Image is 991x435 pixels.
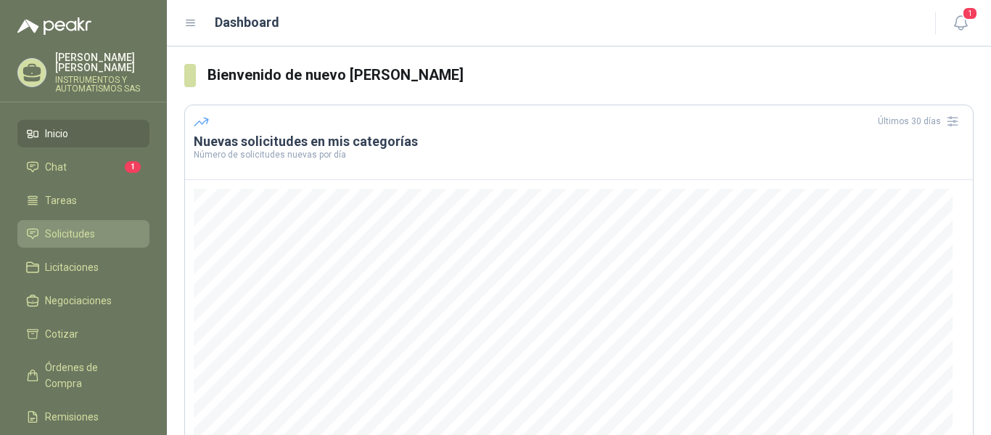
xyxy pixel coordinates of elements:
[17,153,149,181] a: Chat1
[45,259,99,275] span: Licitaciones
[17,187,149,214] a: Tareas
[17,17,91,35] img: Logo peakr
[17,120,149,147] a: Inicio
[17,220,149,248] a: Solicitudes
[45,192,77,208] span: Tareas
[17,403,149,431] a: Remisiones
[207,64,974,86] h3: Bienvenido de nuevo [PERSON_NAME]
[45,359,136,391] span: Órdenes de Compra
[45,293,112,309] span: Negociaciones
[125,161,141,173] span: 1
[17,287,149,314] a: Negociaciones
[194,133,964,150] h3: Nuevas solicitudes en mis categorías
[17,320,149,348] a: Cotizar
[45,409,99,425] span: Remisiones
[45,326,78,342] span: Cotizar
[45,159,67,175] span: Chat
[947,10,974,36] button: 1
[45,226,95,242] span: Solicitudes
[45,126,68,142] span: Inicio
[962,7,978,20] span: 1
[878,110,964,133] div: Últimos 30 días
[17,354,149,397] a: Órdenes de Compra
[17,253,149,281] a: Licitaciones
[55,52,149,73] p: [PERSON_NAME] [PERSON_NAME]
[55,76,149,93] p: INSTRUMENTOS Y AUTOMATISMOS SAS
[194,150,964,159] p: Número de solicitudes nuevas por día
[215,12,279,33] h1: Dashboard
